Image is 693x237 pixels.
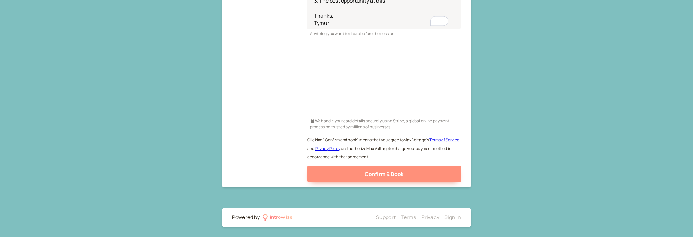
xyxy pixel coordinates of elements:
[307,166,461,182] button: Confirm & Book
[232,213,260,222] div: Powered by
[401,214,416,221] a: Terms
[365,170,404,178] span: Confirm & Book
[307,137,459,160] small: Clicking "Confirm and book" means that you agree to Max Voltage ' s and and authorize Max Voltage...
[263,213,293,222] a: introwise
[393,118,404,124] a: Stripe
[315,146,340,151] a: Privacy Policy
[376,214,396,221] a: Support
[429,137,459,143] a: Terms of Service
[307,116,461,130] div: We handle your card details securely using , a global online payment processing trusted by millio...
[444,214,461,221] a: Sign in
[306,41,462,116] iframe: To enrich screen reader interactions, please activate Accessibility in Grammarly extension settings
[307,29,461,37] div: Anything you want to share before the session
[421,214,439,221] a: Privacy
[270,213,292,222] div: introwise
